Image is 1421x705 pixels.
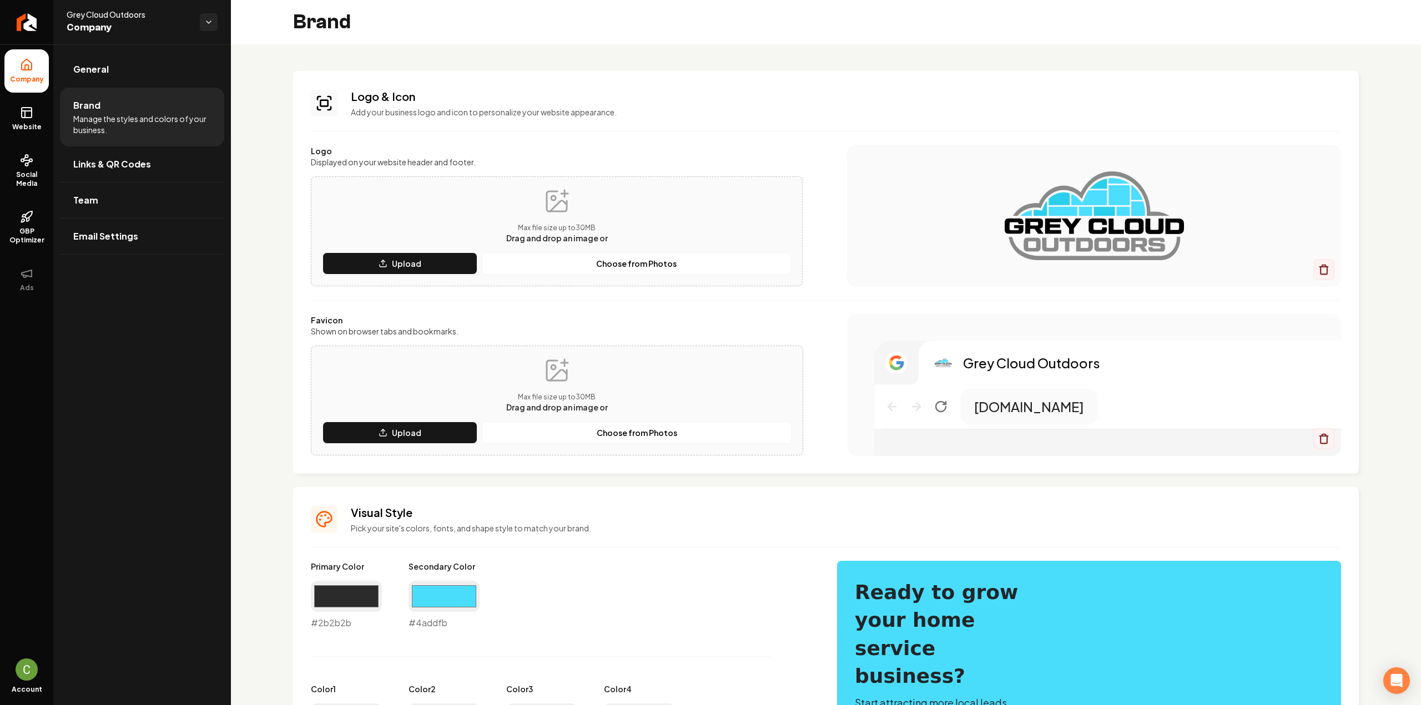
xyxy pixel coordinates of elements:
[323,252,477,275] button: Upload
[311,315,803,326] label: Favicon
[506,393,608,402] p: Max file size up to 30 MB
[409,683,480,694] label: Color 2
[4,97,49,140] a: Website
[482,422,792,444] button: Choose from Photos
[60,182,224,218] a: Team
[596,258,677,269] p: Choose from Photos
[392,427,421,438] p: Upload
[60,219,224,254] a: Email Settings
[604,683,675,694] label: Color 4
[311,581,382,630] div: #2b2b2b
[323,422,477,444] button: Upload
[311,561,382,572] label: Primary Color
[351,106,1341,118] p: Add your business logo and icon to personalize your website appearance.
[482,252,791,275] button: Choose from Photos
[409,581,480,630] div: #4addfb
[73,194,98,207] span: Team
[311,326,803,337] label: Shown on browser tabs and bookmarks.
[12,685,42,694] span: Account
[16,658,38,681] button: Open user button
[4,258,49,301] button: Ads
[16,658,38,681] img: Candela Corradin
[4,145,49,197] a: Social Media
[73,230,138,243] span: Email Settings
[351,89,1341,104] h3: Logo & Icon
[351,505,1341,520] h3: Visual Style
[351,523,1341,534] p: Pick your site's colors, fonts, and shape style to match your brand.
[60,52,224,87] a: General
[409,561,480,572] label: Secondary Color
[73,113,211,135] span: Manage the styles and colors of your business.
[974,398,1084,415] p: [DOMAIN_NAME]
[16,283,38,292] span: Ads
[311,145,803,156] label: Logo
[73,158,151,171] span: Links & QR Codes
[392,258,421,269] p: Upload
[67,20,191,35] span: Company
[506,402,608,412] span: Drag and drop an image or
[963,354,1100,372] p: Grey Cloud Outdoors
[597,427,677,438] p: Choose from Photos
[60,146,224,182] a: Links & QR Codes
[4,170,49,188] span: Social Media
[311,156,803,168] label: Displayed on your website header and footer.
[4,201,49,253] a: GBP Optimizer
[6,75,48,84] span: Company
[506,683,577,694] label: Color 3
[1383,667,1410,694] div: Open Intercom Messenger
[869,171,1319,260] img: Logo
[17,13,37,31] img: Rebolt Logo
[311,683,382,694] label: Color 1
[293,11,351,33] h2: Brand
[73,99,100,112] span: Brand
[4,227,49,245] span: GBP Optimizer
[506,224,608,232] p: Max file size up to 30 MB
[73,63,109,76] span: General
[8,123,46,131] span: Website
[506,233,608,243] span: Drag and drop an image or
[932,352,954,374] img: Logo
[67,9,191,20] span: Grey Cloud Outdoors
